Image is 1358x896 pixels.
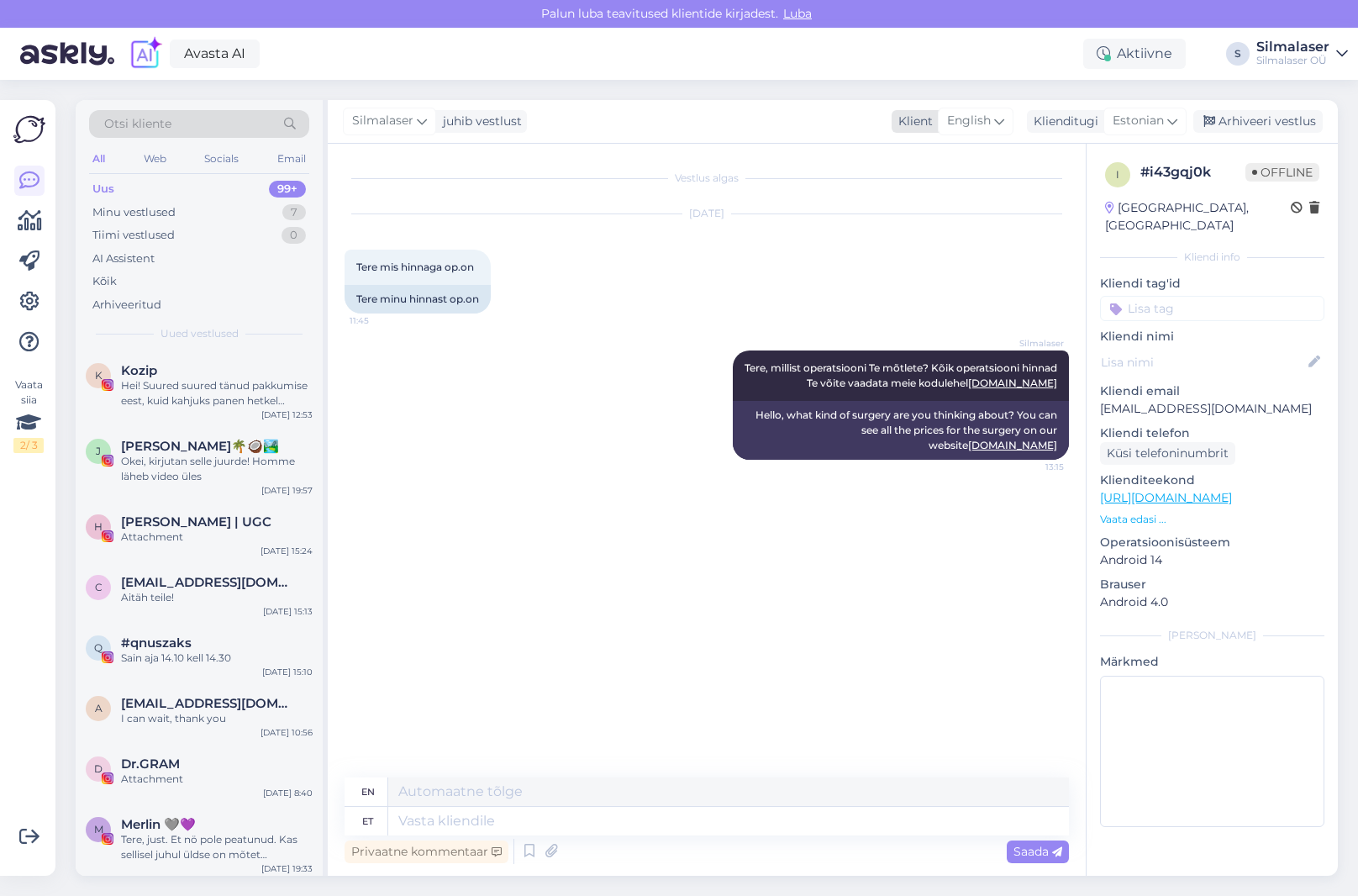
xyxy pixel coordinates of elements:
div: Klient [892,113,933,130]
div: Minu vestlused [92,204,176,221]
div: [DATE] 15:24 [261,545,313,557]
a: [DOMAIN_NAME] [968,439,1057,451]
div: Sain aja 14.10 kell 14.30 [121,651,313,666]
p: Vaata edasi ... [1100,512,1324,527]
img: Askly Logo [13,113,45,145]
span: Otsi kliente [104,115,171,133]
span: 13:15 [1001,461,1064,473]
div: Küsi telefoninumbrit [1100,442,1235,465]
span: Silmalaser [1001,337,1064,350]
div: # i43gqj0k [1140,162,1245,182]
span: Uued vestlused [161,326,239,341]
span: Luba [778,6,817,21]
span: K [95,369,103,382]
p: Klienditeekond [1100,472,1324,489]
div: [DATE] 10:56 [261,726,313,739]
div: S [1226,42,1250,66]
div: Okei, kirjutan selle juurde! Homme läheb video üles [121,454,313,484]
p: Märkmed [1100,653,1324,671]
span: Janete Aas🌴🥥🏞️ [121,439,279,454]
p: Brauser [1100,576,1324,593]
div: Kliendi info [1100,250,1324,265]
div: Privaatne kommentaar [345,841,508,863]
span: C [95,581,103,593]
div: [DATE] [345,206,1069,221]
div: [GEOGRAPHIC_DATA], [GEOGRAPHIC_DATA] [1105,199,1291,235]
span: i [1116,168,1119,181]
div: Aitäh teile! [121,590,313,605]
p: [EMAIL_ADDRESS][DOMAIN_NAME] [1100,400,1324,418]
div: Vaata siia [13,377,44,453]
div: [DATE] 15:13 [263,605,313,618]
p: Kliendi email [1100,382,1324,400]
div: 7 [282,204,306,221]
div: Email [274,148,309,170]
div: [PERSON_NAME] [1100,628,1324,643]
div: Hei! Suured suured tänud pakkumise eest, kuid kahjuks panen hetkel silmaopi teekonna pausile ja v... [121,378,313,408]
div: Arhiveeri vestlus [1193,110,1323,133]
div: Hello, what kind of surgery are you thinking about? You can see all the prices for the surgery on... [733,401,1069,460]
p: Kliendi nimi [1100,328,1324,345]
p: Kliendi tag'id [1100,275,1324,293]
span: Estonian [1113,112,1164,130]
span: Offline [1245,163,1319,182]
div: Web [140,148,170,170]
div: Arhiveeritud [92,297,161,314]
img: explore-ai [128,36,163,71]
span: #qnuszaks [121,635,192,651]
div: [DATE] 15:10 [262,666,313,678]
p: Kliendi telefon [1100,424,1324,442]
span: q [94,641,103,654]
div: en [361,777,375,806]
div: Tere, just. Et nö pole peatunud. Kas sellisel juhul üldse on mõtet kontrollida, kas sobiksin oper... [121,832,313,862]
span: M [94,823,103,835]
div: Vestlus algas [345,171,1069,186]
a: [URL][DOMAIN_NAME] [1100,490,1232,505]
div: Uus [92,181,114,198]
div: All [89,148,108,170]
div: Tere minu hinnast op.on [345,285,491,314]
p: Android 14 [1100,551,1324,569]
span: Tere mis hinnaga op.on [356,261,474,273]
input: Lisa tag [1100,296,1324,321]
span: D [94,762,103,775]
div: 2 / 3 [13,438,44,453]
span: a [95,702,103,714]
span: English [947,112,991,130]
div: et [362,807,373,835]
div: Klienditugi [1027,113,1098,130]
div: Silmalaser [1256,40,1329,54]
input: Lisa nimi [1101,353,1305,372]
span: Kozip [121,363,157,378]
div: 0 [282,227,306,244]
div: [DATE] 12:53 [261,408,313,421]
a: Avasta AI [170,40,260,68]
a: SilmalaserSilmalaser OÜ [1256,40,1348,67]
p: Operatsioonisüsteem [1100,534,1324,551]
span: J [96,445,101,457]
span: Silmalaser [352,112,413,130]
div: Attachment [121,772,313,787]
span: Merlin 🩶💜 [121,817,196,832]
div: 99+ [269,181,306,198]
div: [DATE] 8:40 [263,787,313,799]
div: Silmalaser OÜ [1256,54,1329,67]
span: Tere, millist operatsiooni Te mõtlete? Kõik operatsiooni hinnad Te võite vaadata meie kodulehel [745,361,1060,389]
a: [DOMAIN_NAME] [968,377,1057,389]
div: juhib vestlust [436,113,522,130]
span: aulikkihellberg@hotmail.com [121,696,296,711]
div: I can wait, thank you [121,711,313,726]
p: Android 4.0 [1100,593,1324,611]
div: Socials [201,148,242,170]
div: AI Assistent [92,250,155,267]
span: 11:45 [350,314,413,327]
span: H [94,520,103,533]
div: Attachment [121,530,313,545]
div: [DATE] 19:57 [261,484,313,497]
span: Saada [1013,844,1062,859]
span: Helge Kalde | UGC [121,514,271,530]
div: Aktiivne [1083,39,1186,69]
span: Caroline48250@hotmail.com [121,575,296,590]
div: Tiimi vestlused [92,227,175,244]
div: Kõik [92,273,117,290]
